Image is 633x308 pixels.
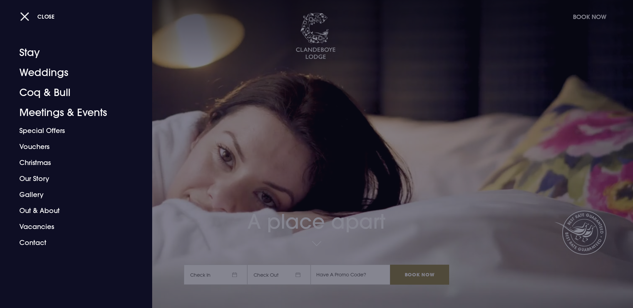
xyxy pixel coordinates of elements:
a: Vouchers [19,139,125,155]
a: Christmas [19,155,125,171]
a: Out & About [19,203,125,219]
a: Special Offers [19,123,125,139]
button: Close [20,10,55,23]
a: Gallery [19,187,125,203]
a: Stay [19,43,125,63]
a: Meetings & Events [19,103,125,123]
a: Weddings [19,63,125,83]
a: Our Story [19,171,125,187]
a: Vacancies [19,219,125,235]
a: Coq & Bull [19,83,125,103]
span: Close [37,13,55,20]
a: Contact [19,235,125,251]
